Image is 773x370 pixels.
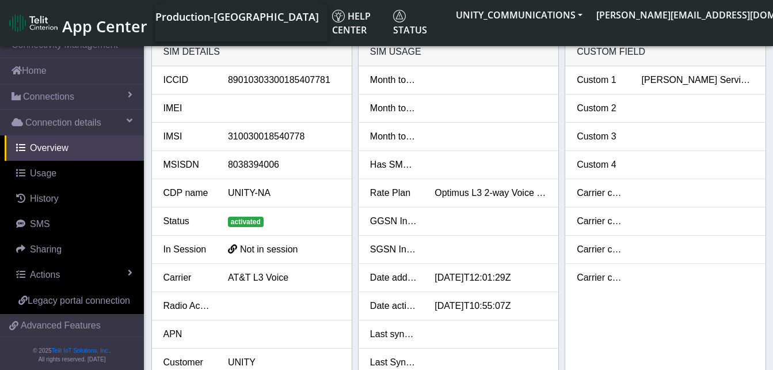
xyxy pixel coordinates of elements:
[155,271,219,285] div: Carrier
[565,38,765,66] div: Custom field
[155,10,319,24] span: Production-[GEOGRAPHIC_DATA]
[219,186,349,200] div: UNITY-NA
[23,90,74,104] span: Connections
[568,271,633,285] div: Carrier custom 4
[52,348,109,354] a: Telit IoT Solutions, Inc.
[219,271,349,285] div: AT&T L3 Voice
[228,217,264,227] span: activated
[361,327,426,341] div: Last synced
[449,5,589,25] button: UNITY_COMMUNICATIONS
[393,10,406,22] img: status.svg
[155,186,219,200] div: CDP name
[332,10,345,22] img: knowledge.svg
[568,130,633,144] div: Custom 3
[62,16,147,37] span: App Center
[568,186,633,200] div: Carrier custom 1
[155,243,219,256] div: In Session
[9,11,146,36] a: App Center
[361,214,426,228] div: GGSN Information
[393,10,427,36] span: Status
[568,243,633,256] div: Carrier custom 3
[155,299,219,313] div: Radio Access Tech
[28,296,130,305] span: Legacy portal connection
[568,101,633,115] div: Custom 2
[361,271,426,285] div: Date added
[9,14,58,32] img: logo-telit-cinterion-gw-new.png
[30,168,56,178] span: Usage
[5,186,144,212] a: History
[30,219,50,229] span: SMS
[361,356,426,369] div: Last Sync Data Usage
[155,214,219,228] div: Status
[155,158,219,172] div: MSISDN
[219,158,349,172] div: 8038394006
[155,130,219,144] div: IMSI
[30,270,60,280] span: Actions
[359,38,558,66] div: SIM usage
[332,10,371,36] span: Help center
[240,244,298,254] span: Not in session
[5,262,144,288] a: Actions
[30,194,59,203] span: History
[361,186,426,200] div: Rate Plan
[5,161,144,186] a: Usage
[568,214,633,228] div: Carrier custom 2
[155,327,219,341] div: APN
[30,143,68,153] span: Overview
[361,130,426,144] div: Month to date voice
[426,271,555,285] div: [DATE]T12:01:29Z
[568,158,633,172] div: Custom 4
[219,73,349,87] div: 89010303300185407781
[219,130,349,144] div: 310030018540778
[389,5,449,41] a: Status
[155,5,318,28] a: Your current platform instance
[426,299,555,313] div: [DATE]T10:55:07Z
[5,212,144,237] a: SMS
[5,237,144,262] a: Sharing
[155,73,219,87] div: ICCID
[361,299,426,313] div: Date activated
[633,73,763,87] div: [PERSON_NAME] Services
[30,244,62,254] span: Sharing
[361,243,426,256] div: SGSN Information
[328,5,389,41] a: Help center
[152,38,352,66] div: SIM details
[361,101,426,115] div: Month to date SMS
[5,135,144,161] a: Overview
[219,356,349,369] div: UNITY
[361,158,426,172] div: Has SMS Usage
[426,186,555,200] div: Optimus L3 2-way Voice Dispatch
[155,356,219,369] div: Customer
[568,73,633,87] div: Custom 1
[361,73,426,87] div: Month to date data
[25,116,101,130] span: Connection details
[155,101,219,115] div: IMEI
[21,319,101,333] span: Advanced Features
